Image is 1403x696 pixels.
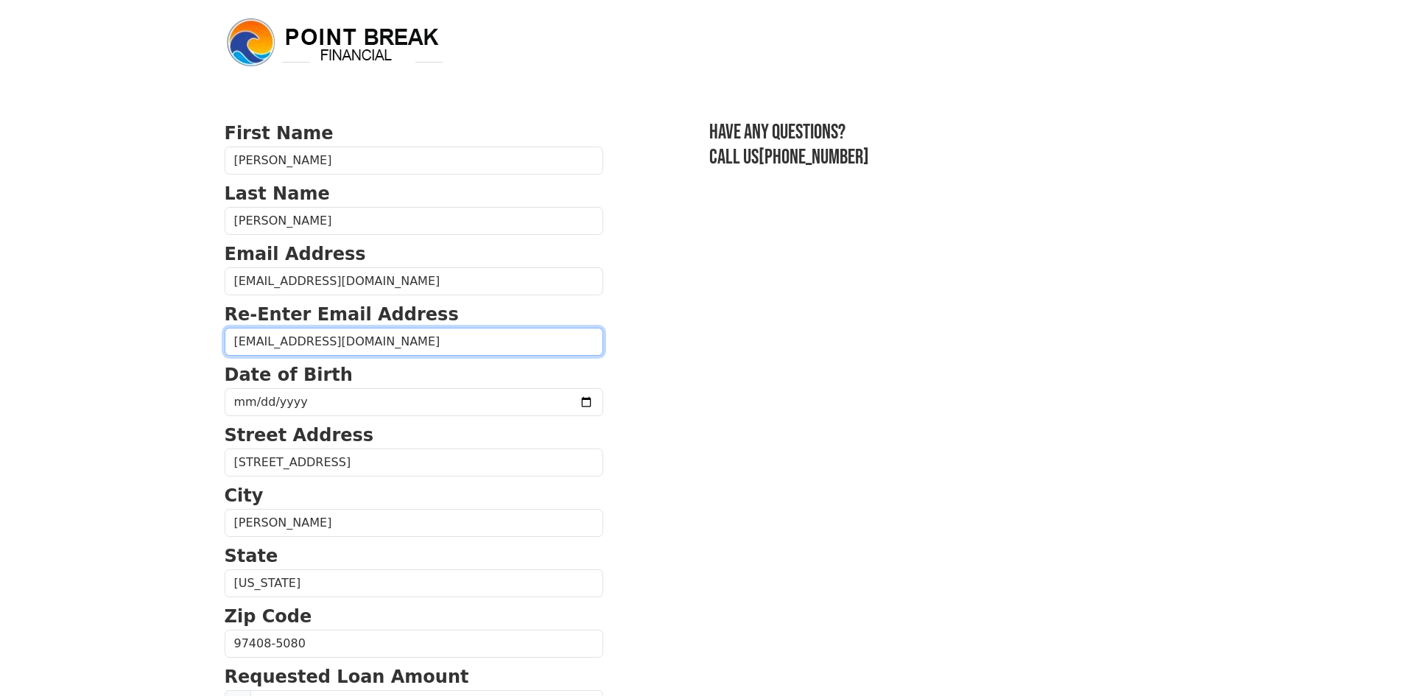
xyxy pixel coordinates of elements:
[225,485,264,506] strong: City
[225,546,278,566] strong: State
[225,183,330,204] strong: Last Name
[225,304,459,325] strong: Re-Enter Email Address
[225,207,603,235] input: Last Name
[225,147,603,175] input: First Name
[225,328,603,356] input: Re-Enter Email Address
[225,630,603,658] input: Zip Code
[225,509,603,537] input: City
[225,365,353,385] strong: Date of Birth
[225,123,334,144] strong: First Name
[225,449,603,477] input: Street Address
[225,425,374,446] strong: Street Address
[759,145,869,169] a: [PHONE_NUMBER]
[225,606,312,627] strong: Zip Code
[709,145,1179,170] h3: Call us
[225,16,446,69] img: logo.png
[225,244,366,264] strong: Email Address
[225,667,469,687] strong: Requested Loan Amount
[709,120,1179,145] h3: Have any questions?
[225,267,603,295] input: Email Address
